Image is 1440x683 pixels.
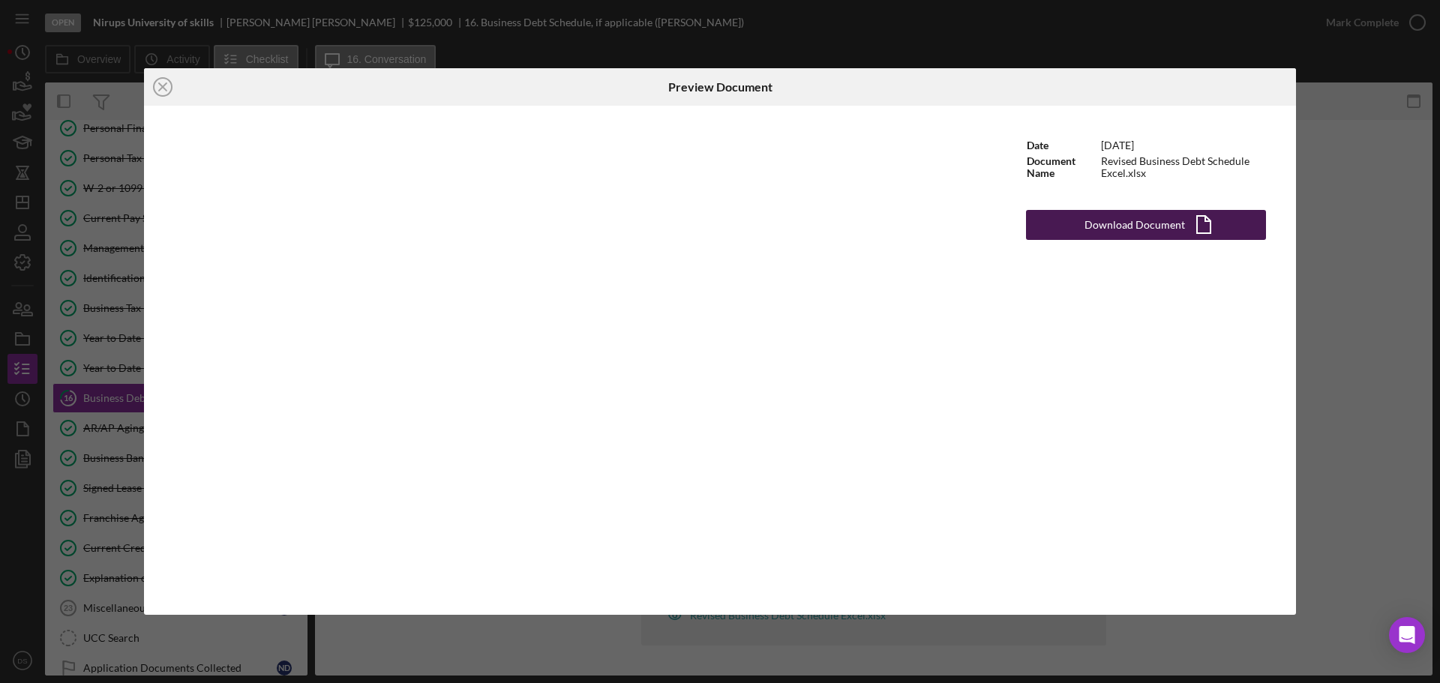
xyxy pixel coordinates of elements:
iframe: File preview [144,106,996,615]
button: Download Document [1026,210,1266,240]
div: Open Intercom Messenger [1389,617,1425,653]
td: Revised Business Debt Schedule Excel.xlsx [1100,154,1266,180]
b: Date [1027,139,1048,151]
h6: Preview Document [668,80,772,94]
td: [DATE] [1100,136,1266,154]
b: Document Name [1027,154,1075,179]
div: Download Document [1084,210,1185,240]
